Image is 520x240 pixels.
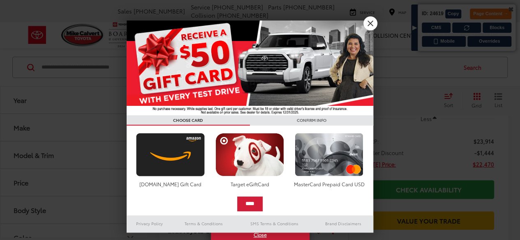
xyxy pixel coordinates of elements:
[293,181,365,187] div: MasterCard Prepaid Card USD
[134,181,207,187] div: [DOMAIN_NAME] Gift Card
[236,219,313,229] a: SMS Terms & Conditions
[172,219,235,229] a: Terms & Conditions
[213,181,286,187] div: Target eGiftCard
[250,115,373,126] h3: CONFIRM INFO
[127,115,250,126] h3: CHOOSE CARD
[134,133,207,176] img: amazoncard.png
[127,21,373,115] img: 55838_top_625864.jpg
[293,133,365,176] img: mastercard.png
[127,219,173,229] a: Privacy Policy
[313,219,373,229] a: Brand Disclaimers
[213,133,286,176] img: targetcard.png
